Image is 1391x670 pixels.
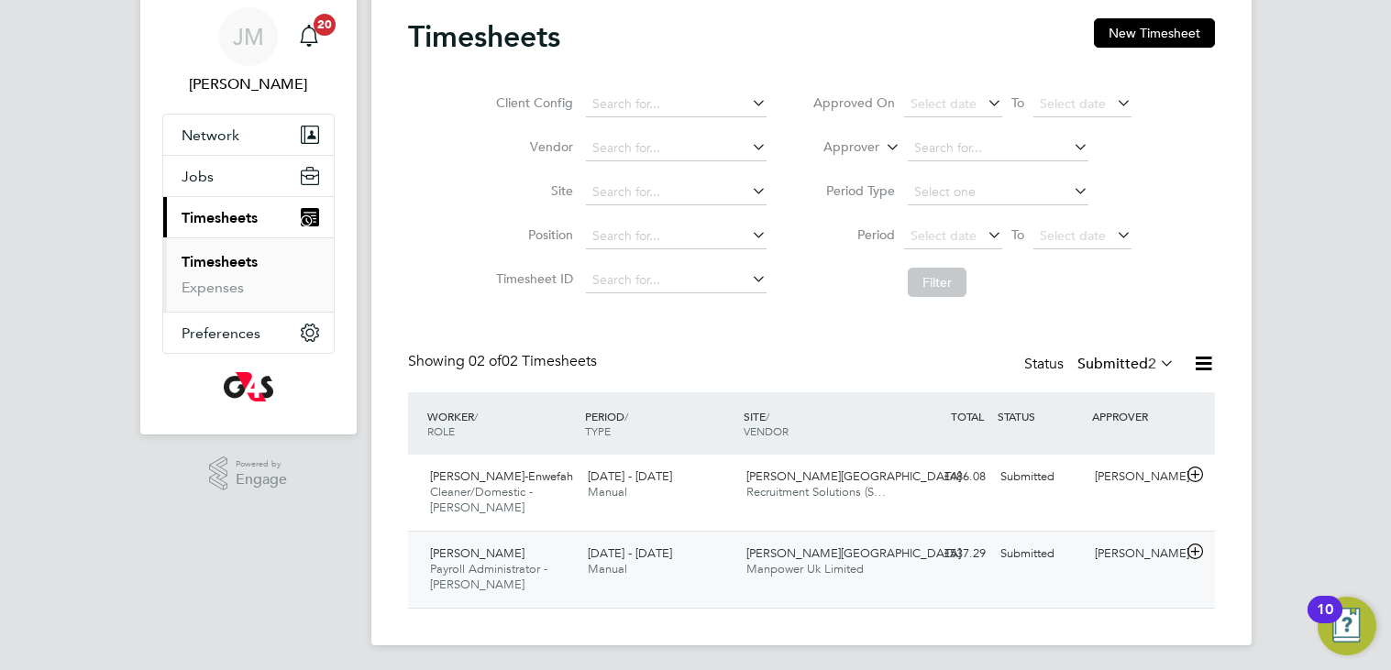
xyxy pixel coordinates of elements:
[588,484,627,500] span: Manual
[209,456,287,491] a: Powered byEngage
[586,268,767,293] input: Search for...
[491,182,573,199] label: Site
[474,409,478,423] span: /
[993,539,1088,569] div: Submitted
[624,409,628,423] span: /
[1318,597,1376,655] button: Open Resource Center, 10 new notifications
[163,313,334,353] button: Preferences
[908,268,966,297] button: Filter
[1087,539,1183,569] div: [PERSON_NAME]
[951,409,984,423] span: TOTAL
[911,95,977,112] span: Select date
[586,136,767,161] input: Search for...
[812,94,895,111] label: Approved On
[163,156,334,196] button: Jobs
[236,456,287,472] span: Powered by
[1094,18,1215,48] button: New Timesheet
[586,180,767,205] input: Search for...
[162,7,335,95] a: JM[PERSON_NAME]
[588,561,627,577] span: Manual
[744,423,789,438] span: VENDOR
[182,279,244,296] a: Expenses
[911,227,977,244] span: Select date
[993,400,1088,433] div: STATUS
[1040,95,1106,112] span: Select date
[898,539,993,569] div: £537.29
[491,138,573,155] label: Vendor
[430,484,533,515] span: Cleaner/Domestic - [PERSON_NAME]
[586,224,767,249] input: Search for...
[423,400,581,447] div: WORKER
[408,352,601,371] div: Showing
[1006,91,1030,115] span: To
[182,324,260,342] span: Preferences
[491,94,573,111] label: Client Config
[746,561,864,577] span: Manpower Uk Limited
[586,92,767,117] input: Search for...
[1006,223,1030,247] span: To
[993,462,1088,492] div: Submitted
[746,545,961,561] span: [PERSON_NAME][GEOGRAPHIC_DATA]
[182,126,239,144] span: Network
[812,226,895,243] label: Period
[1317,610,1333,633] div: 10
[797,138,879,157] label: Approver
[233,25,264,49] span: JM
[580,400,739,447] div: PERIOD
[491,226,573,243] label: Position
[427,423,455,438] span: ROLE
[314,14,336,36] span: 20
[908,136,1088,161] input: Search for...
[1148,355,1156,373] span: 2
[1087,462,1183,492] div: [PERSON_NAME]
[746,468,961,484] span: [PERSON_NAME][GEOGRAPHIC_DATA]
[162,372,335,401] a: Go to home page
[908,180,1088,205] input: Select one
[163,197,334,237] button: Timesheets
[224,372,273,401] img: g4s-logo-retina.png
[408,18,560,55] h2: Timesheets
[163,115,334,155] button: Network
[236,472,287,488] span: Engage
[739,400,898,447] div: SITE
[162,73,335,95] span: Jodie Massingham
[585,423,611,438] span: TYPE
[182,253,258,270] a: Timesheets
[430,561,547,592] span: Payroll Administrator - [PERSON_NAME]
[291,7,327,66] a: 20
[163,237,334,312] div: Timesheets
[766,409,769,423] span: /
[491,270,573,287] label: Timesheet ID
[430,468,573,484] span: [PERSON_NAME]-Enwefah
[746,484,886,500] span: Recruitment Solutions (S…
[430,545,524,561] span: [PERSON_NAME]
[1087,400,1183,433] div: APPROVER
[1077,355,1175,373] label: Submitted
[182,209,258,226] span: Timesheets
[812,182,895,199] label: Period Type
[1024,352,1178,378] div: Status
[469,352,502,370] span: 02 of
[469,352,597,370] span: 02 Timesheets
[1040,227,1106,244] span: Select date
[588,545,672,561] span: [DATE] - [DATE]
[588,468,672,484] span: [DATE] - [DATE]
[898,462,993,492] div: £486.08
[182,168,214,185] span: Jobs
